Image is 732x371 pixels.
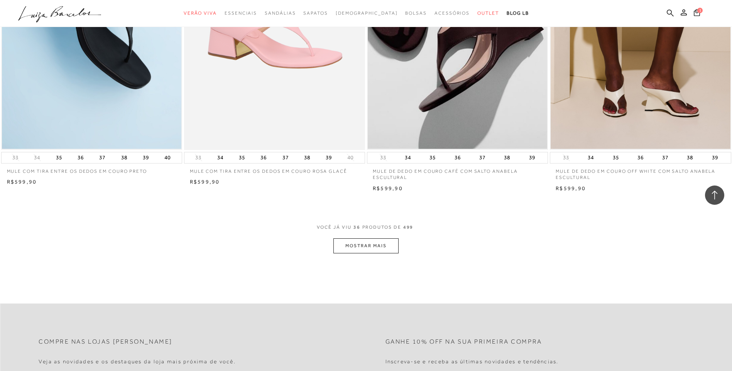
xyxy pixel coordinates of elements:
a: categoryNavScreenReaderText [225,6,257,20]
button: 39 [527,152,538,163]
button: 36 [452,152,463,163]
span: Verão Viva [184,10,217,16]
span: BLOG LB [507,10,529,16]
button: 37 [660,152,671,163]
span: Sapatos [303,10,328,16]
button: 38 [119,152,130,163]
button: 34 [32,154,42,161]
button: 39 [710,152,720,163]
a: MULE DE DEDO EM COURO OFF WHITE COM SALTO ANABELA ESCULTURAL [550,164,731,181]
span: 1 [697,8,703,13]
button: 38 [502,152,512,163]
button: 40 [345,154,356,161]
a: categoryNavScreenReaderText [184,6,217,20]
span: Outlet [477,10,499,16]
button: 40 [162,152,173,163]
button: 33 [193,154,204,161]
a: MULE DE DEDO EM COURO CAFÉ COM SALTO ANABELA ESCULTURAL [367,164,548,181]
span: PRODUTOS DE [362,224,401,231]
button: 33 [378,154,389,161]
span: R$599,90 [190,179,220,185]
span: Essenciais [225,10,257,16]
span: [DEMOGRAPHIC_DATA] [336,10,398,16]
a: BLOG LB [507,6,529,20]
span: Acessórios [434,10,470,16]
h4: Veja as novidades e os destaques da loja mais próxima de você. [39,358,236,365]
a: MULE COM TIRA ENTRE OS DEDOS EM COURO ROSA GLACÊ [184,164,365,175]
button: 34 [402,152,413,163]
button: 36 [258,152,269,163]
button: 35 [427,152,438,163]
button: 38 [685,152,695,163]
span: R$599,90 [556,185,586,191]
a: categoryNavScreenReaderText [265,6,296,20]
button: 37 [477,152,488,163]
button: 36 [75,152,86,163]
a: categoryNavScreenReaderText [434,6,470,20]
span: Sandálias [265,10,296,16]
a: categoryNavScreenReaderText [405,6,427,20]
button: 37 [97,152,108,163]
button: 34 [585,152,596,163]
button: 36 [635,152,646,163]
a: noSubCategoriesText [336,6,398,20]
button: 37 [280,152,291,163]
span: R$599,90 [7,179,37,185]
button: 34 [215,152,226,163]
a: categoryNavScreenReaderText [303,6,328,20]
span: 499 [403,224,414,238]
span: R$599,90 [373,185,403,191]
a: categoryNavScreenReaderText [477,6,499,20]
button: 38 [302,152,313,163]
button: 39 [323,152,334,163]
span: 36 [353,224,360,238]
a: MULE COM TIRA ENTRE OS DEDOS EM COURO PRETO [1,164,182,175]
h2: Compre nas lojas [PERSON_NAME] [39,338,172,346]
h2: Ganhe 10% off na sua primeira compra [385,338,542,346]
button: 35 [610,152,621,163]
span: VOCê JÁ VIU [317,224,352,231]
button: 33 [10,154,21,161]
button: 1 [691,8,702,19]
span: Bolsas [405,10,427,16]
button: MOSTRAR MAIS [333,238,398,253]
button: 39 [140,152,151,163]
button: 33 [561,154,571,161]
button: 35 [237,152,247,163]
button: 35 [54,152,64,163]
h4: Inscreva-se e receba as últimas novidades e tendências. [385,358,559,365]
